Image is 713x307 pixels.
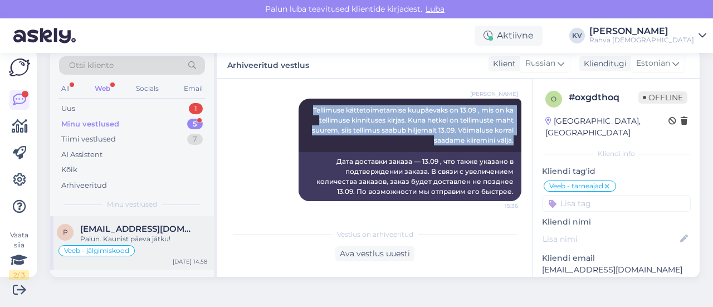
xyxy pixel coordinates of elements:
[9,59,30,76] img: Askly Logo
[470,90,518,98] span: [PERSON_NAME]
[299,152,521,201] div: Дата доставки заказа — 13.09 , что также указано в подтверждении заказа. В связи с увеличением ко...
[69,60,114,71] span: Otsi kliente
[475,26,543,46] div: Aktiivne
[476,202,518,210] span: 15:36
[9,230,29,280] div: Vaata siia
[542,195,691,212] input: Lisa tag
[489,58,516,70] div: Klient
[312,106,515,144] span: Tellimuse kättetoimetamise kuupäevaks on 13.09 , mis on ka tellimuse kinnituses kirjas. Kuna hetk...
[59,81,72,96] div: All
[542,165,691,177] p: Kliendi tag'id
[542,264,691,276] p: [EMAIL_ADDRESS][DOMAIN_NAME]
[551,95,556,103] span: o
[182,81,205,96] div: Email
[61,149,102,160] div: AI Assistent
[579,58,627,70] div: Klienditugi
[589,27,706,45] a: [PERSON_NAME]Rahva [DEMOGRAPHIC_DATA]
[61,164,77,176] div: Kõik
[134,81,161,96] div: Socials
[569,91,638,104] div: # oxgdthoq
[589,36,694,45] div: Rahva [DEMOGRAPHIC_DATA]
[63,228,68,236] span: P
[187,119,203,130] div: 5
[542,216,691,228] p: Kliendi nimi
[80,224,196,234] span: Poldsamj@gmail.com
[542,149,691,159] div: Kliendi info
[638,91,687,104] span: Offline
[80,234,207,244] div: Palun. Kaunist päeva jätku!
[64,247,129,254] span: Veeb - jälgimiskood
[543,233,678,245] input: Lisa nimi
[569,28,585,43] div: KV
[337,230,413,240] span: Vestlus on arhiveeritud
[636,57,670,70] span: Estonian
[61,134,116,145] div: Tiimi vestlused
[422,4,448,14] span: Luba
[227,56,309,71] label: Arhiveeritud vestlus
[525,57,555,70] span: Russian
[61,103,75,114] div: Uus
[549,183,603,189] span: Veeb - tarneajad
[9,270,29,280] div: 2 / 3
[589,27,694,36] div: [PERSON_NAME]
[542,252,691,264] p: Kliendi email
[61,119,119,130] div: Minu vestlused
[173,257,207,266] div: [DATE] 14:58
[61,180,107,191] div: Arhiveeritud
[189,103,203,114] div: 1
[107,199,157,209] span: Minu vestlused
[187,134,203,145] div: 7
[92,81,113,96] div: Web
[545,115,668,139] div: [GEOGRAPHIC_DATA], [GEOGRAPHIC_DATA]
[335,246,414,261] div: Ava vestlus uuesti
